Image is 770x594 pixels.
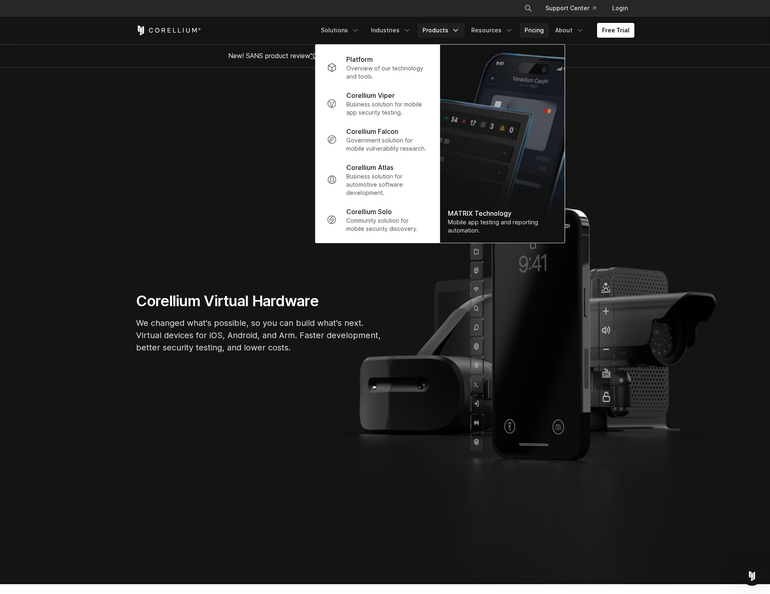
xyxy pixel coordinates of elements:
[597,23,634,38] a: Free Trial
[550,23,589,38] a: About
[316,23,364,38] a: Solutions
[346,54,373,64] p: Platform
[310,52,499,60] a: "Collaborative Mobile App Security Development and Analysis"
[320,158,434,202] a: Corellium Atlas Business solution for automotive software development.
[606,1,634,16] a: Login
[346,136,428,153] p: Government solution for mobile vulnerability research.
[448,208,556,218] div: MATRIX Technology
[742,566,762,586] iframe: Intercom live chat
[514,1,634,16] div: Navigation Menu
[228,52,542,60] span: New! SANS product review now available.
[346,64,428,81] p: Overview of our technology and tools.
[346,207,392,217] p: Corellium Solo
[466,23,518,38] a: Resources
[448,218,556,235] div: Mobile app testing and reporting automation.
[320,86,434,122] a: Corellium Viper Business solution for mobile app security testing.
[320,50,434,86] a: Platform Overview of our technology and tools.
[320,202,434,238] a: Corellium Solo Community solution for mobile security discovery.
[346,163,393,172] p: Corellium Atlas
[136,317,382,354] p: We changed what's possible, so you can build what's next. Virtual devices for iOS, Android, and A...
[521,1,536,16] button: Search
[346,126,398,136] p: Corellium Falcon
[366,23,416,38] a: Industries
[520,23,549,38] a: Pricing
[539,1,602,16] a: Support Center
[440,45,564,243] a: MATRIX Technology Mobile app testing and reporting automation.
[136,292,382,310] h1: Corellium Virtual Hardware
[136,25,201,35] a: Corellium Home
[418,23,465,38] a: Products
[346,90,395,100] p: Corellium Viper
[346,217,428,233] p: Community solution for mobile security discovery.
[320,122,434,158] a: Corellium Falcon Government solution for mobile vulnerability research.
[346,172,428,197] p: Business solution for automotive software development.
[346,100,428,117] p: Business solution for mobile app security testing.
[316,23,634,38] div: Navigation Menu
[440,45,564,243] img: Matrix_WebNav_1x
